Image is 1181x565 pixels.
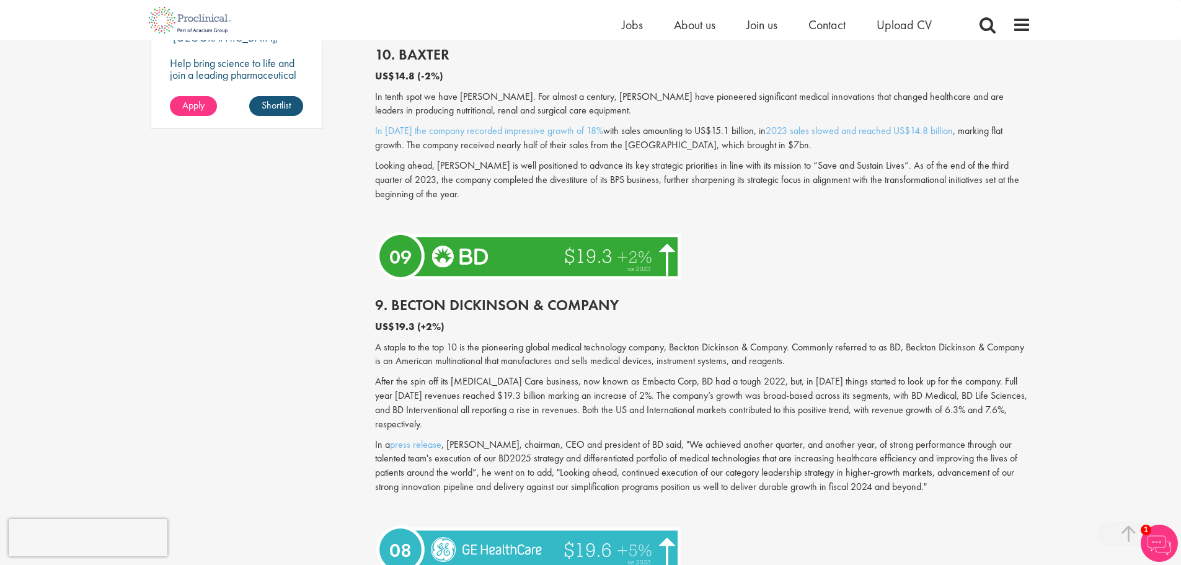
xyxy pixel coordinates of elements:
p: [GEOGRAPHIC_DATA], [GEOGRAPHIC_DATA] [170,30,278,56]
span: Apply [182,99,205,112]
a: press release [390,438,441,451]
p: A staple to the top 10 is the pioneering global medical technology company, Beckton Dickinson & C... [375,340,1031,369]
p: In a , [PERSON_NAME], chairman, CEO and president of BD said, "We achieved another quarter, and a... [375,438,1031,494]
b: US$14.8 (-2%) [375,69,443,82]
img: Chatbot [1141,525,1178,562]
a: Shortlist [249,96,303,116]
p: After the spin off its [MEDICAL_DATA] Care business, now known as Embecta Corp, BD had a tough 20... [375,375,1031,431]
p: with sales amounting to US$15.1 billion, in , marking flat growth. The company received nearly ha... [375,124,1031,153]
p: Help bring science to life and join a leading pharmaceutical company to play a key role in delive... [170,57,304,128]
iframe: reCAPTCHA [9,519,167,556]
p: In tenth spot we have [PERSON_NAME]. For almost a century, [PERSON_NAME] have pioneered significa... [375,90,1031,118]
b: US$19.3 (+2%) [375,320,445,333]
a: Contact [808,17,846,33]
a: In [DATE] the company recorded impressive growth of 18% [375,124,603,137]
a: About us [674,17,715,33]
a: Upload CV [877,17,932,33]
a: Jobs [622,17,643,33]
a: 2023 sales slowed and reached US$14.8 billion [766,124,953,137]
h2: 10. Baxter [375,47,1031,63]
p: Looking ahead, [PERSON_NAME] is well positioned to advance its key strategic priorities in line w... [375,159,1031,202]
h2: 9. Becton Dickinson & Company [375,297,1031,313]
a: Join us [746,17,777,33]
a: Apply [170,96,217,116]
span: 1 [1141,525,1151,535]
